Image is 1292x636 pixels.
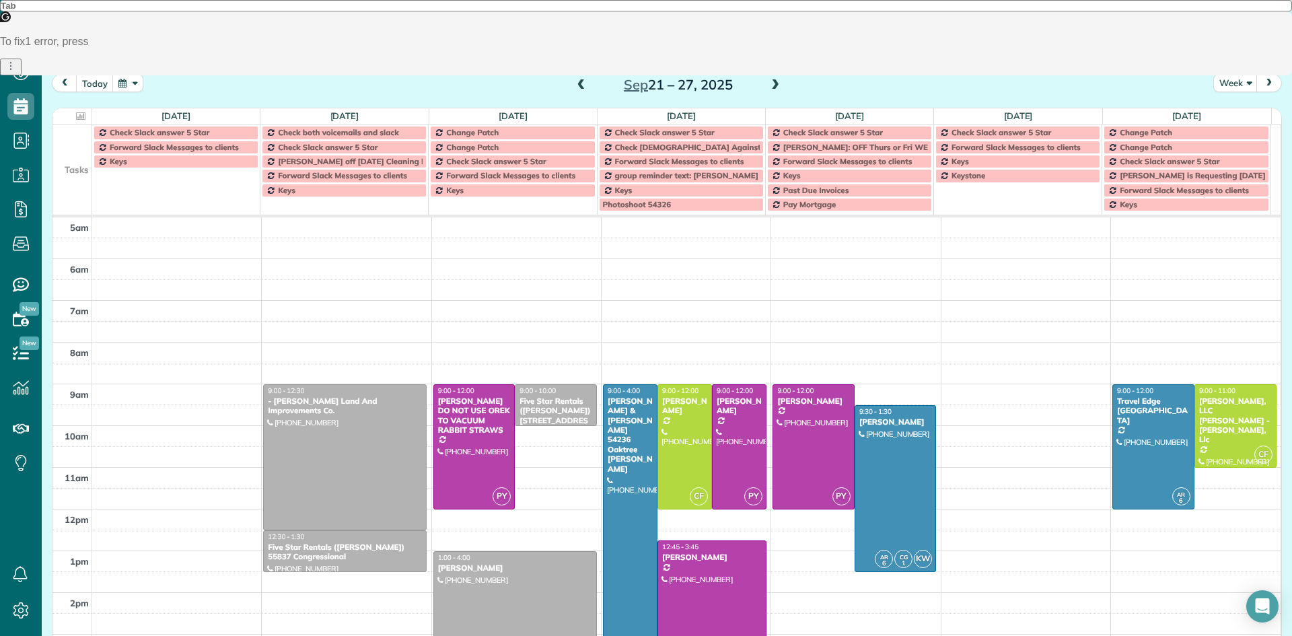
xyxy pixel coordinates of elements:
span: Check Slack answer 5 Star [446,156,546,166]
div: [PERSON_NAME] [777,396,851,406]
span: 5am [70,222,89,233]
span: 12pm [65,514,89,525]
div: Five Star Rentals ([PERSON_NAME]) [STREET_ADDRESS][PERSON_NAME] ([PERSON_NAME] GATE) [519,396,593,464]
span: 9:30 - 1:30 [859,407,892,416]
small: 6 [875,557,892,570]
div: [PERSON_NAME], LLC [PERSON_NAME] - [PERSON_NAME], Llc [1198,396,1272,445]
span: Check Slack answer 5 Star [952,127,1051,137]
button: prev [52,74,77,92]
span: Check Slack answer 5 Star [1120,156,1219,166]
div: [PERSON_NAME] [661,553,762,562]
span: Check Slack answer 5 Star [783,127,883,137]
span: 12:45 - 3:45 [662,542,698,551]
span: 9:00 - 4:00 [608,386,640,395]
span: Change Patch [1120,142,1172,152]
span: PY [744,487,762,505]
span: 12:30 - 1:30 [268,532,304,541]
span: 9:00 - 10:00 [519,386,556,395]
span: AR [880,553,888,561]
span: Forward Slack Messages to clients [615,156,744,166]
span: Keys [446,185,464,195]
span: New [20,337,39,350]
span: Change Patch [446,142,499,152]
span: 9:00 - 12:00 [777,386,814,395]
h2: 21 – 27, 2025 [594,77,762,92]
span: 9am [70,389,89,400]
button: today [76,74,114,92]
span: Check Slack answer 5 Star [278,142,378,152]
small: 6 [1173,495,1190,507]
span: 11am [65,472,89,483]
a: [DATE] [835,110,864,121]
div: [PERSON_NAME] [661,396,708,416]
span: [PERSON_NAME] off [DATE] Cleaning Restaurant [278,156,463,166]
span: Forward Slack Messages to clients [110,142,239,152]
span: Check [DEMOGRAPHIC_DATA] Against Spreadsheet [615,142,810,152]
div: [PERSON_NAME] [437,563,593,573]
span: CF [1254,446,1272,464]
a: [DATE] [330,110,359,121]
span: Keys [783,170,801,180]
span: Change Patch [1120,127,1172,137]
span: 1pm [70,556,89,567]
span: Keys [110,156,127,166]
span: 1:00 - 4:00 [438,553,470,562]
span: Keystone [952,170,985,180]
button: next [1256,74,1282,92]
span: Check Slack answer 5 Star [110,127,209,137]
span: Change Patch [446,127,499,137]
div: [PERSON_NAME] & [PERSON_NAME] 54236 Oaktree [PERSON_NAME] [607,396,653,474]
span: Check both voicemails and slack [278,127,399,137]
a: [DATE] [161,110,190,121]
div: Five Star Rentals ([PERSON_NAME]) 55837 Congressional [267,542,423,562]
span: Forward Slack Messages to clients [952,142,1081,152]
span: Keys [1120,199,1137,209]
span: Forward Slack Messages to clients [1120,185,1249,195]
span: CF [690,487,708,505]
span: Keys [615,185,633,195]
div: [PERSON_NAME] DO NOT USE OREK TO VACUUM RABBIT STRAWS [437,396,511,435]
div: Open Intercom Messenger [1246,590,1279,623]
div: [PERSON_NAME] [859,417,933,427]
span: group reminder text: [PERSON_NAME] [615,170,758,180]
div: [PERSON_NAME] [716,396,762,416]
span: 8am [70,347,89,358]
a: [DATE] [1004,110,1033,121]
div: Travel Edge [GEOGRAPHIC_DATA] [1116,396,1190,425]
a: [DATE] [1172,110,1201,121]
span: 10am [65,431,89,441]
button: Week [1213,74,1258,92]
span: AR [1177,491,1185,498]
span: Forward Slack Messages to clients [783,156,912,166]
span: PY [832,487,851,505]
div: - [PERSON_NAME] Land And Improvements Co. [267,396,423,416]
span: CG [900,553,908,561]
span: Sep [624,76,648,93]
span: [PERSON_NAME]: OFF Thurs or Fri WEEKLY [783,142,946,152]
span: Check Slack answer 5 Star [615,127,715,137]
span: 9:00 - 12:00 [438,386,474,395]
span: Pay Mortgage [783,199,836,209]
span: 9:00 - 12:00 [717,386,753,395]
span: New [20,302,39,316]
span: PY [493,487,511,505]
small: 1 [895,557,912,570]
span: Photoshoot 54326 [603,199,672,209]
span: Keys [278,185,295,195]
span: 9:00 - 12:00 [1117,386,1153,395]
a: [DATE] [667,110,696,121]
span: Keys [952,156,969,166]
span: KW [914,550,932,568]
span: 2pm [70,598,89,608]
span: Past Due Invoices [783,185,849,195]
span: 9:00 - 11:00 [1199,386,1235,395]
span: 6am [70,264,89,275]
span: Forward Slack Messages to clients [278,170,407,180]
a: [DATE] [499,110,528,121]
span: 7am [70,306,89,316]
span: 9:00 - 12:30 [268,386,304,395]
span: 9:00 - 12:00 [662,386,698,395]
span: Forward Slack Messages to clients [446,170,575,180]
